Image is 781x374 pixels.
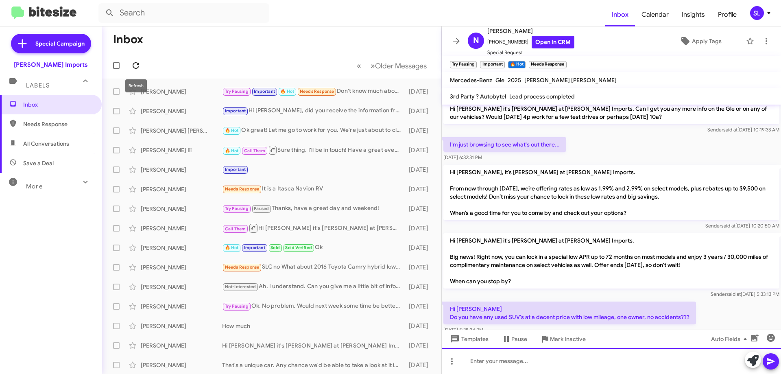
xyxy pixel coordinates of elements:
[352,57,366,74] button: Previous
[442,332,495,346] button: Templates
[254,89,275,94] span: Important
[524,77,617,84] span: [PERSON_NAME] [PERSON_NAME]
[711,332,750,346] span: Auto Fields
[225,89,249,94] span: Try Pausing
[443,327,483,333] span: [DATE] 5:38:34 PM
[495,77,504,84] span: Gle
[225,284,256,289] span: Not-Interested
[141,341,222,350] div: [PERSON_NAME]
[222,282,405,291] div: Ah. I understand. Can you give me a little bit of information on your vehicles condition? Are the...
[280,89,294,94] span: 🔥 Hot
[508,61,526,68] small: 🔥 Hot
[405,302,435,311] div: [DATE]
[711,3,743,26] span: Profile
[721,223,735,229] span: said at
[405,107,435,115] div: [DATE]
[509,93,575,100] span: Lead process completed
[605,3,635,26] span: Inbox
[495,332,534,346] button: Pause
[225,167,246,172] span: Important
[529,61,566,68] small: Needs Response
[448,332,489,346] span: Templates
[743,6,772,20] button: SL
[487,48,574,57] span: Special Request
[405,87,435,96] div: [DATE]
[405,127,435,135] div: [DATE]
[23,101,92,109] span: Inbox
[141,107,222,115] div: [PERSON_NAME]
[375,61,427,70] span: Older Messages
[443,137,566,152] p: I'm just browsing to see what's out there...
[450,77,492,84] span: Mercedes-Benz
[222,145,405,155] div: Sure thing. I'll be in touch! Have a great evening.
[405,185,435,193] div: [DATE]
[705,223,779,229] span: Sender [DATE] 10:20:50 AM
[443,154,482,160] span: [DATE] 6:32:31 PM
[141,205,222,213] div: [PERSON_NAME]
[244,148,265,153] span: Call Them
[300,89,334,94] span: Needs Response
[98,3,269,23] input: Search
[443,165,779,220] p: Hi [PERSON_NAME], it’s [PERSON_NAME] at [PERSON_NAME] Imports. From now through [DATE], we’re off...
[225,148,239,153] span: 🔥 Hot
[352,57,432,74] nav: Page navigation example
[222,126,405,135] div: Ok great! Let me go to work for you. We're just about to close but I'll see what we have availabl...
[534,332,592,346] button: Mark Inactive
[532,36,574,48] a: Open in CRM
[723,127,737,133] span: said at
[222,204,405,213] div: Thanks, have a great day and weekend!
[726,291,741,297] span: said at
[511,332,527,346] span: Pause
[405,322,435,330] div: [DATE]
[222,184,405,194] div: It is a Itasca Navion RV
[11,34,91,53] a: Special Campaign
[141,283,222,291] div: [PERSON_NAME]
[443,101,779,124] p: Hi [PERSON_NAME] it's [PERSON_NAME] at [PERSON_NAME] Imports. Can I get you any more info on the ...
[35,39,85,48] span: Special Campaign
[222,361,405,369] div: That's a unique car. Any chance we'd be able to take a look at it in person so I can offer you a ...
[405,166,435,174] div: [DATE]
[141,302,222,311] div: [PERSON_NAME]
[659,34,742,48] button: Apply Tags
[222,106,405,116] div: Hi [PERSON_NAME], did you receive the information from [PERSON_NAME] [DATE] in regards to the GLA...
[113,33,143,46] h1: Inbox
[225,304,249,309] span: Try Pausing
[141,263,222,271] div: [PERSON_NAME]
[450,61,477,68] small: Try Pausing
[366,57,432,74] button: Next
[23,140,69,148] span: All Conversations
[405,361,435,369] div: [DATE]
[141,127,222,135] div: [PERSON_NAME] [PERSON_NAME]
[141,166,222,174] div: [PERSON_NAME]
[692,34,722,48] span: Apply Tags
[141,224,222,232] div: [PERSON_NAME]
[141,87,222,96] div: [PERSON_NAME]
[225,226,246,232] span: Call Them
[225,206,249,211] span: Try Pausing
[285,245,312,250] span: Sold Verified
[405,263,435,271] div: [DATE]
[473,34,479,47] span: N
[23,159,54,167] span: Save a Deal
[405,205,435,213] div: [DATE]
[222,243,405,252] div: Ok
[141,185,222,193] div: [PERSON_NAME]
[443,302,696,324] p: Hi [PERSON_NAME] Do you have any used SUV's at a decent price with low mileage, one owner, no acc...
[750,6,764,20] div: SL
[487,36,574,48] span: [PHONE_NUMBER]
[675,3,711,26] a: Insights
[125,79,147,92] div: Refresh
[222,223,405,233] div: Hi [PERSON_NAME] it's [PERSON_NAME] at [PERSON_NAME] Imports. Big news! Right now, you can lock i...
[405,224,435,232] div: [DATE]
[635,3,675,26] a: Calendar
[405,244,435,252] div: [DATE]
[141,146,222,154] div: [PERSON_NAME] Iii
[450,93,506,100] span: 3rd Party ? Autobytel
[225,186,260,192] span: Needs Response
[222,302,405,311] div: Ok. No problem. Would next week some time be better for you?
[225,245,239,250] span: 🔥 Hot
[222,87,405,96] div: Don't know much about car's LOL 🤦🏻‍♀️😂
[487,26,574,36] span: [PERSON_NAME]
[271,245,280,250] span: Sold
